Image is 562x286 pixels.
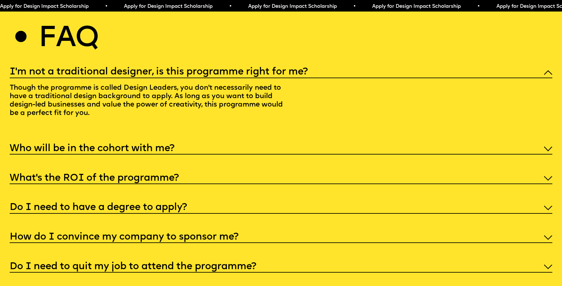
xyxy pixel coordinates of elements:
[353,4,356,9] span: •
[477,4,480,9] span: •
[10,205,187,211] h5: Do I need to have a degree to apply?
[10,78,291,125] p: Though the programme is called Design Leaders, you don't necessarily need to have a traditional d...
[10,234,239,241] h5: How do I convince my company to sponsor me?
[10,175,179,182] h5: What’s the ROI of the programme?
[229,4,232,9] span: •
[38,27,98,51] h2: Faq
[105,4,108,9] span: •
[10,69,308,75] h5: I'm not a traditional designer, is this programme right for me?
[10,146,175,152] h5: Who will be in the cohort with me?
[10,264,256,270] h5: Do I need to quit my job to attend the programme?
